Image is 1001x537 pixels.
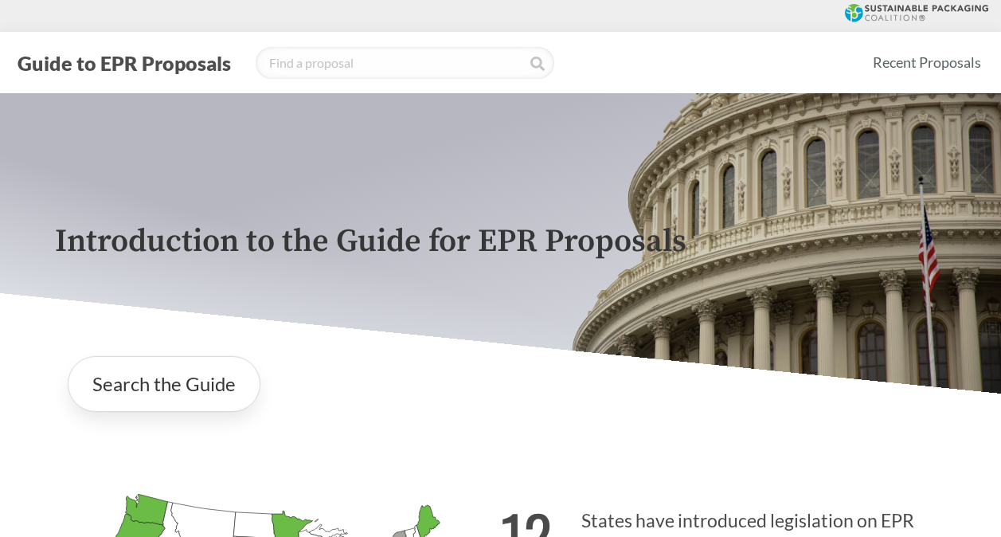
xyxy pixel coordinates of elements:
[256,47,554,79] input: Find a proposal
[13,50,236,76] button: Guide to EPR Proposals
[55,224,947,260] p: Introduction to the Guide for EPR Proposals
[68,356,260,412] a: Search the Guide
[866,45,988,80] a: Recent Proposals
